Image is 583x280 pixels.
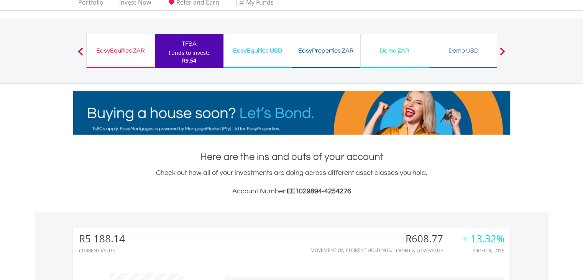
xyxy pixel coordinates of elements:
div: Profit & Loss Value [396,248,453,253]
h3: Account Number: [73,186,510,197]
div: + 13.32% [462,233,504,244]
div: EasyEquities ZAR [91,45,150,56]
img: EasyMortage Promotion Banner [73,91,510,135]
div: Movement on Current Holdings: [310,248,392,253]
div: Demo USD [434,45,493,56]
div: R5 188.14 [79,233,125,244]
span: EE1029894-4254276 [287,188,351,195]
div: R608.77 [396,233,453,244]
div: TFSA [159,38,219,49]
div: EasyEquities USD [228,45,287,56]
div: Demo ZAR [365,45,424,56]
span: R9.54 [182,57,196,64]
div: Funds to invest: [169,49,209,57]
div: Profit & Loss [462,248,504,253]
div: EasyProperties ZAR [297,45,356,56]
div: CURRENT VALUE [79,248,125,253]
div: Check out how all of your investments are doing across different asset classes you hold. [73,168,510,197]
h1: Here are the ins and outs of your account [73,150,510,164]
button: Next [495,51,510,59]
button: Previous [73,51,88,59]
